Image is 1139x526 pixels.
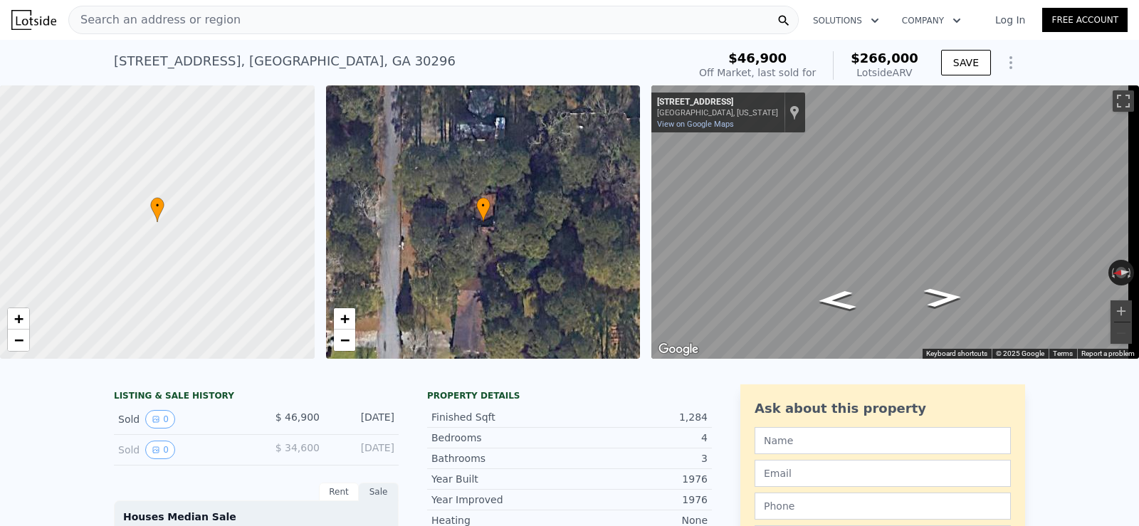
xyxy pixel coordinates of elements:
[657,97,778,108] div: [STREET_ADDRESS]
[114,390,399,404] div: LISTING & SALE HISTORY
[569,431,708,445] div: 4
[926,349,987,359] button: Keyboard shortcuts
[755,460,1011,487] input: Email
[334,330,355,351] a: Zoom out
[851,65,918,80] div: Lotside ARV
[1127,260,1135,285] button: Rotate clockwise
[651,85,1139,359] div: Street View
[1111,300,1132,322] button: Zoom in
[801,286,872,315] path: Go North, Amesbury Ln
[655,340,702,359] a: Open this area in Google Maps (opens a new window)
[996,349,1044,357] span: © 2025 Google
[114,51,456,71] div: [STREET_ADDRESS] , [GEOGRAPHIC_DATA] , GA 30296
[431,431,569,445] div: Bedrooms
[331,441,394,459] div: [DATE]
[118,410,245,428] div: Sold
[431,410,569,424] div: Finished Sqft
[789,105,799,120] a: Show location on map
[14,331,23,349] span: −
[118,441,245,459] div: Sold
[569,451,708,465] div: 3
[150,197,164,222] div: •
[1081,349,1135,357] a: Report a problem
[1108,266,1134,279] button: Reset the view
[1111,322,1132,344] button: Zoom out
[150,199,164,212] span: •
[123,510,389,524] div: Houses Median Sale
[699,65,816,80] div: Off Market, last sold for
[997,48,1025,77] button: Show Options
[941,50,991,75] button: SAVE
[275,411,320,423] span: $ 46,900
[11,10,56,30] img: Lotside
[851,51,918,65] span: $266,000
[755,399,1011,419] div: Ask about this property
[145,441,175,459] button: View historical data
[755,493,1011,520] input: Phone
[476,197,490,222] div: •
[331,410,394,428] div: [DATE]
[319,483,359,501] div: Rent
[1113,90,1134,112] button: Toggle fullscreen view
[476,199,490,212] span: •
[8,308,29,330] a: Zoom in
[69,11,241,28] span: Search an address or region
[569,472,708,486] div: 1976
[8,330,29,351] a: Zoom out
[1108,260,1116,285] button: Rotate counterclockwise
[359,483,399,501] div: Sale
[728,51,787,65] span: $46,900
[655,340,702,359] img: Google
[340,331,349,349] span: −
[657,108,778,117] div: [GEOGRAPHIC_DATA], [US_STATE]
[275,442,320,453] span: $ 34,600
[427,390,712,401] div: Property details
[145,410,175,428] button: View historical data
[569,493,708,507] div: 1976
[1042,8,1128,32] a: Free Account
[431,472,569,486] div: Year Built
[569,410,708,424] div: 1,284
[802,8,891,33] button: Solutions
[1053,349,1073,357] a: Terms (opens in new tab)
[908,283,978,312] path: Go South, Amesbury Ln
[651,85,1139,359] div: Map
[891,8,972,33] button: Company
[978,13,1042,27] a: Log In
[340,310,349,327] span: +
[334,308,355,330] a: Zoom in
[657,120,734,129] a: View on Google Maps
[14,310,23,327] span: +
[431,493,569,507] div: Year Improved
[431,451,569,465] div: Bathrooms
[755,427,1011,454] input: Name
